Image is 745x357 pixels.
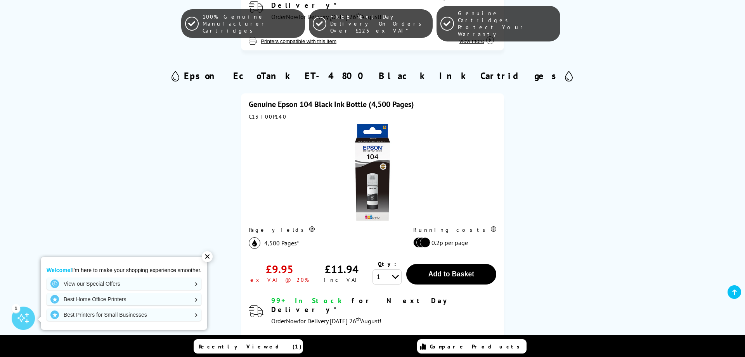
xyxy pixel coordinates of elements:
[266,262,293,276] div: £9.95
[47,278,201,290] a: View our Special Offers
[325,262,359,276] div: £11.94
[184,70,561,82] h2: Epson EcoTank ET-4800 Black Ink Cartridges
[271,296,345,305] span: 99+ In Stock
[458,10,556,38] span: Genuine Cartridges Protect Your Warranty
[47,267,72,273] strong: Welcome!
[457,335,496,349] button: view more
[271,296,496,327] div: modal_delivery
[378,260,396,267] span: Qty:
[199,343,302,350] span: Recently Viewed (1)
[12,304,20,312] div: 1
[194,339,303,354] a: Recently Viewed (1)
[249,237,260,249] img: black_icon.svg
[202,251,213,262] div: ✕
[356,316,361,323] sup: th
[47,267,201,274] p: I'm here to make your shopping experience smoother.
[413,226,496,233] div: Running costs
[271,296,450,314] span: for Next Day Delivery*
[47,309,201,321] a: Best Printers for Small Businesses
[264,239,299,247] span: 4,500 Pages*
[249,113,496,120] div: C13T00P140
[249,226,397,233] div: Page yields
[417,339,527,354] a: Compare Products
[430,343,524,350] span: Compare Products
[47,293,201,305] a: Best Home Office Printers
[271,317,381,325] span: Order for Delivery [DATE] 26 August!
[203,13,301,34] span: 100% Genuine Manufacturer Cartridges
[286,317,298,325] span: Now
[249,99,414,109] a: Genuine Epson 104 Black Ink Bottle (4,500 Pages)
[428,270,474,278] span: Add to Basket
[330,13,428,34] span: FREE Next Day Delivery On Orders Over £125 ex VAT*
[406,264,496,285] button: Add to Basket
[250,276,309,283] div: ex VAT @ 20%
[413,237,492,248] li: 0.2p per page
[324,276,359,283] div: inc VAT
[324,124,421,221] img: Epson 104 Black Ink Bottle (4,500 Pages)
